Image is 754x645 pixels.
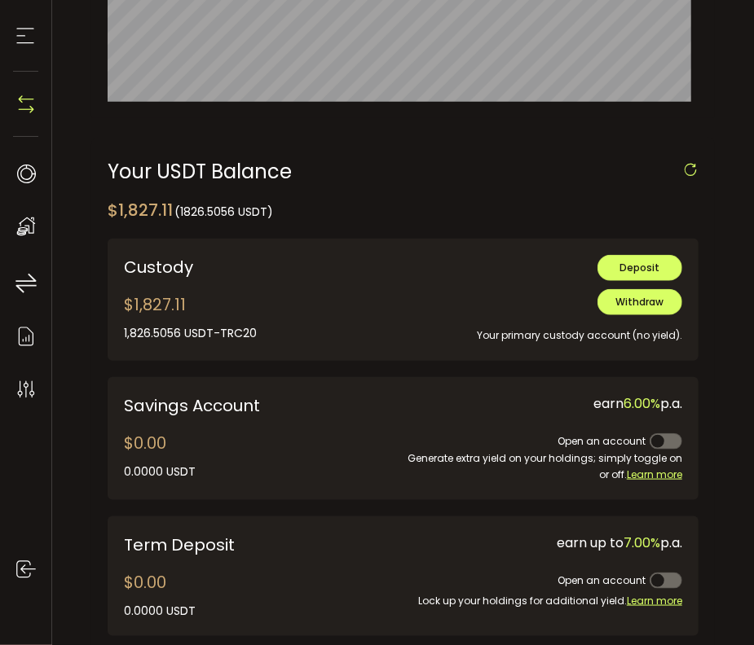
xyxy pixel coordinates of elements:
div: Generate extra yield on your holdings; simply toggle on or off. [403,450,683,483]
div: $0.00 [124,431,196,480]
span: Open an account [558,434,646,448]
span: 7.00% [624,533,660,552]
div: Your primary custody account (no yield). [403,315,683,344]
span: 6.00% [624,394,660,413]
iframe: Chat Widget [672,567,754,645]
button: Withdraw [597,289,682,315]
span: earn up to p.a. [557,533,682,552]
div: 1,826.5056 USDT-TRC20 [124,325,257,342]
div: $0.00 [124,570,196,620]
span: Learn more [627,594,682,608]
div: Custody [124,255,403,279]
span: Learn more [627,467,682,481]
img: N4P5cjLOiQAAAABJRU5ErkJggg== [14,92,38,116]
span: Deposit [620,261,660,274]
span: earn p.a. [593,394,682,413]
div: $1,827.11 [108,198,273,222]
div: Lock up your holdings for additional yield. [403,593,683,609]
button: Deposit [597,255,682,281]
span: (1826.5056 USDT) [174,204,273,220]
div: 0.0000 USDT [124,603,196,620]
div: Your USDT Balance [108,162,699,182]
span: Open an account [558,573,646,587]
div: Term Deposit [124,533,403,557]
div: Savings Account [124,393,403,418]
div: 0.0000 USDT [124,463,196,480]
span: Withdraw [616,295,664,309]
div: $1,827.11 [124,292,257,342]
